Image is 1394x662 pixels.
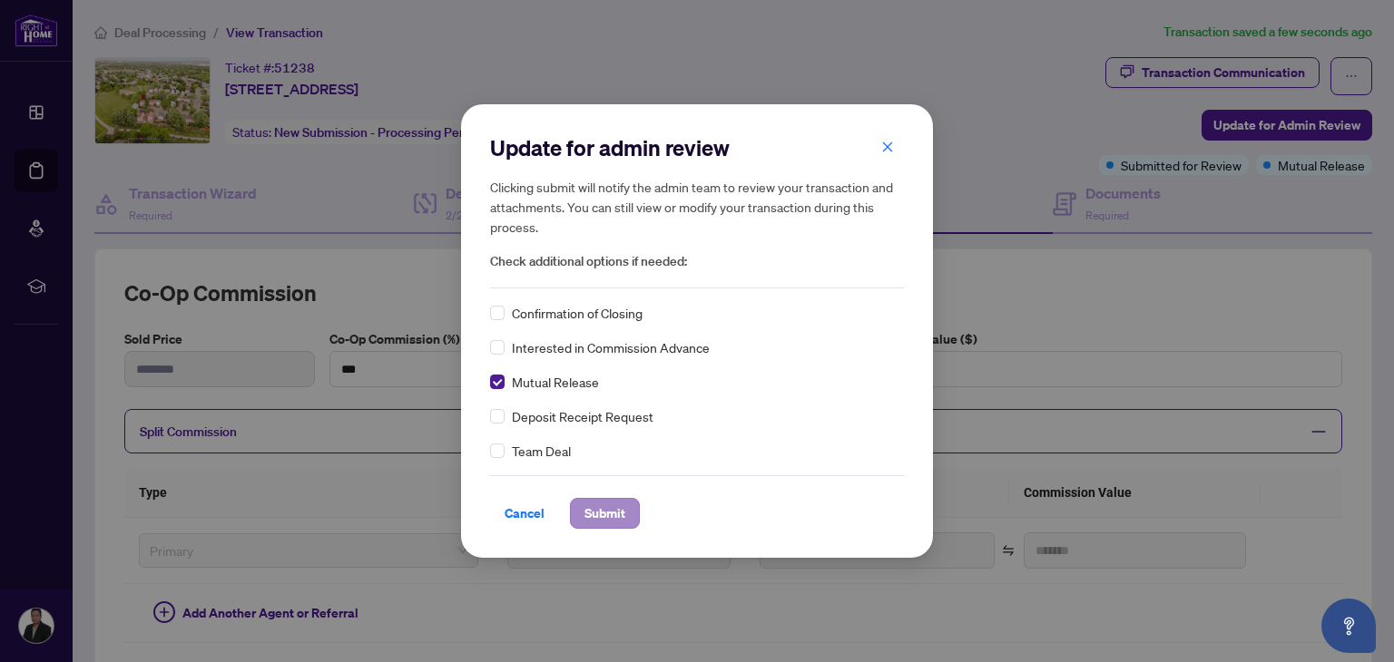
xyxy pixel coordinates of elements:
h2: Update for admin review [490,133,904,162]
span: Mutual Release [512,372,599,392]
span: Team Deal [512,441,571,461]
span: Confirmation of Closing [512,303,643,323]
span: Cancel [505,499,545,528]
button: Submit [570,498,640,529]
span: Check additional options if needed: [490,251,904,272]
span: close [881,141,894,153]
span: Submit [584,499,625,528]
span: Deposit Receipt Request [512,406,653,426]
span: Interested in Commission Advance [512,337,710,357]
button: Open asap [1321,599,1376,653]
h5: Clicking submit will notify the admin team to review your transaction and attachments. You can st... [490,177,904,237]
button: Cancel [490,498,559,529]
